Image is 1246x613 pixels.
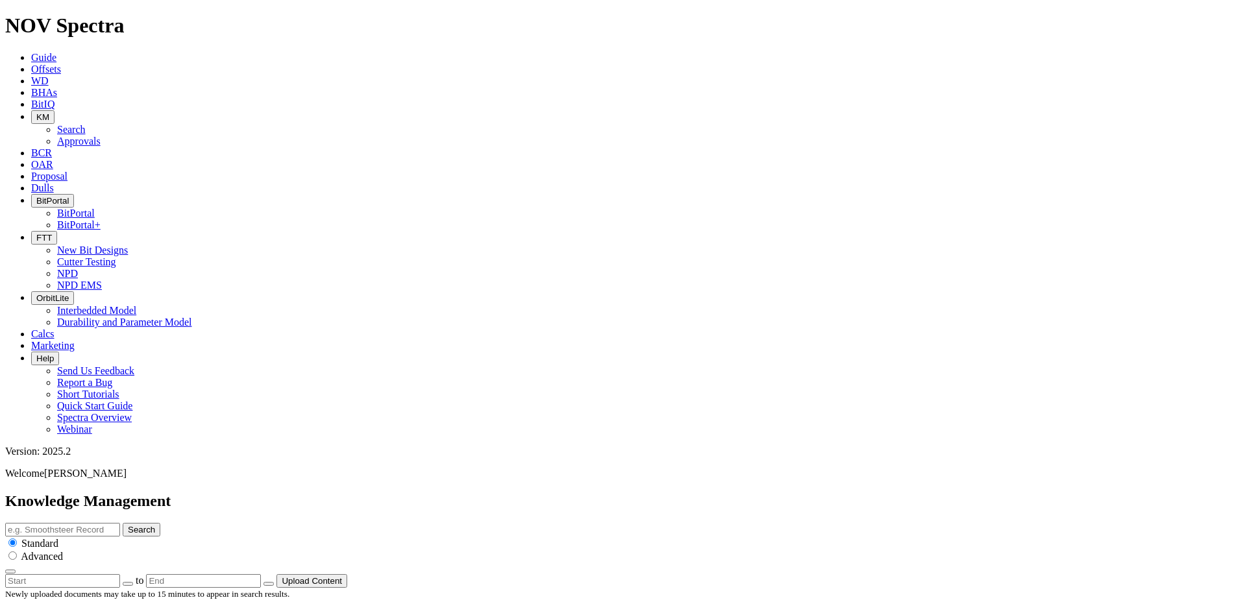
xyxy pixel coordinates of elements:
[31,352,59,365] button: Help
[57,400,132,411] a: Quick Start Guide
[123,523,160,536] button: Search
[57,389,119,400] a: Short Tutorials
[31,328,55,339] a: Calcs
[36,233,52,243] span: FTT
[36,196,69,206] span: BitPortal
[31,87,57,98] a: BHAs
[57,377,112,388] a: Report a Bug
[31,291,74,305] button: OrbitLite
[57,412,132,423] a: Spectra Overview
[31,171,67,182] a: Proposal
[57,365,134,376] a: Send Us Feedback
[146,574,261,588] input: End
[5,492,1241,510] h2: Knowledge Management
[36,293,69,303] span: OrbitLite
[57,208,95,219] a: BitPortal
[57,317,192,328] a: Durability and Parameter Model
[5,468,1241,479] p: Welcome
[5,574,120,588] input: Start
[57,305,136,316] a: Interbedded Model
[31,99,55,110] a: BitIQ
[57,268,78,279] a: NPD
[57,124,86,135] a: Search
[276,574,347,588] button: Upload Content
[31,52,56,63] a: Guide
[31,231,57,245] button: FTT
[21,538,58,549] span: Standard
[36,112,49,122] span: KM
[5,14,1241,38] h1: NOV Spectra
[36,354,54,363] span: Help
[57,256,116,267] a: Cutter Testing
[31,182,54,193] a: Dulls
[5,446,1241,457] div: Version: 2025.2
[31,147,52,158] a: BCR
[31,159,53,170] a: OAR
[57,136,101,147] a: Approvals
[57,245,128,256] a: New Bit Designs
[57,219,101,230] a: BitPortal+
[57,424,92,435] a: Webinar
[31,64,61,75] a: Offsets
[21,551,63,562] span: Advanced
[44,468,127,479] span: [PERSON_NAME]
[5,523,120,536] input: e.g. Smoothsteer Record
[31,75,49,86] a: WD
[31,340,75,351] a: Marketing
[57,280,102,291] a: NPD EMS
[31,194,74,208] button: BitPortal
[5,589,289,599] small: Newly uploaded documents may take up to 15 minutes to appear in search results.
[136,575,143,586] span: to
[31,110,55,124] button: KM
